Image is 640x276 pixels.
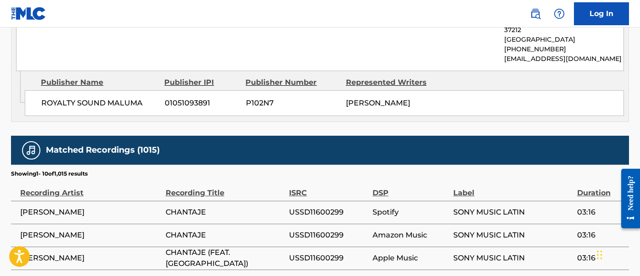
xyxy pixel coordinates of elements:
[11,7,46,20] img: MLC Logo
[577,230,624,241] span: 03:16
[289,178,368,199] div: ISRC
[166,207,284,218] span: CHANTAJE
[373,253,449,264] span: Apple Music
[550,5,568,23] div: Help
[166,230,284,241] span: CHANTAJE
[246,98,339,109] span: P102N7
[594,232,640,276] iframe: Chat Widget
[373,207,449,218] span: Spotify
[289,207,368,218] span: USSD11600299
[166,247,284,269] span: CHANTAJE (FEAT. [GEOGRAPHIC_DATA])
[504,44,623,54] p: [PHONE_NUMBER]
[577,253,624,264] span: 03:16
[20,207,161,218] span: [PERSON_NAME]
[165,98,239,109] span: 01051093891
[26,145,37,156] img: Matched Recordings
[373,230,449,241] span: Amazon Music
[11,170,88,178] p: Showing 1 - 10 of 1,015 results
[289,230,368,241] span: USSD11600299
[41,98,158,109] span: ROYALTY SOUND MALUMA
[373,178,449,199] div: DSP
[614,161,640,235] iframe: Resource Center
[289,253,368,264] span: USSD11600299
[597,241,602,269] div: Drag
[526,5,545,23] a: Public Search
[504,54,623,64] p: [EMAIL_ADDRESS][DOMAIN_NAME]
[453,253,572,264] span: SONY MUSIC LATIN
[245,77,339,88] div: Publisher Number
[20,253,161,264] span: [PERSON_NAME]
[577,178,624,199] div: Duration
[453,207,572,218] span: SONY MUSIC LATIN
[577,207,624,218] span: 03:16
[20,178,161,199] div: Recording Artist
[46,145,160,155] h5: Matched Recordings (1015)
[346,77,439,88] div: Represented Writers
[574,2,629,25] a: Log In
[346,99,410,107] span: [PERSON_NAME]
[504,35,623,44] p: [GEOGRAPHIC_DATA]
[166,178,284,199] div: Recording Title
[554,8,565,19] img: help
[453,178,572,199] div: Label
[20,230,161,241] span: [PERSON_NAME]
[164,77,239,88] div: Publisher IPI
[453,230,572,241] span: SONY MUSIC LATIN
[41,77,157,88] div: Publisher Name
[530,8,541,19] img: search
